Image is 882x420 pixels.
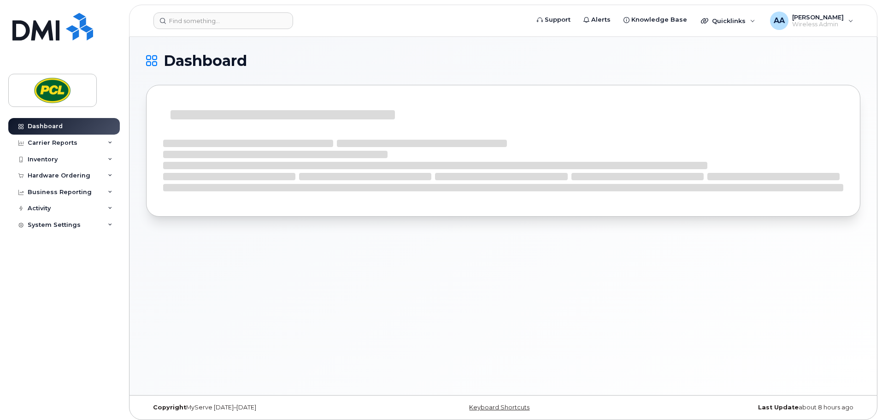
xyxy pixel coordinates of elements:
[622,404,860,411] div: about 8 hours ago
[164,54,247,68] span: Dashboard
[153,404,186,411] strong: Copyright
[469,404,529,411] a: Keyboard Shortcuts
[758,404,799,411] strong: Last Update
[146,404,384,411] div: MyServe [DATE]–[DATE]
